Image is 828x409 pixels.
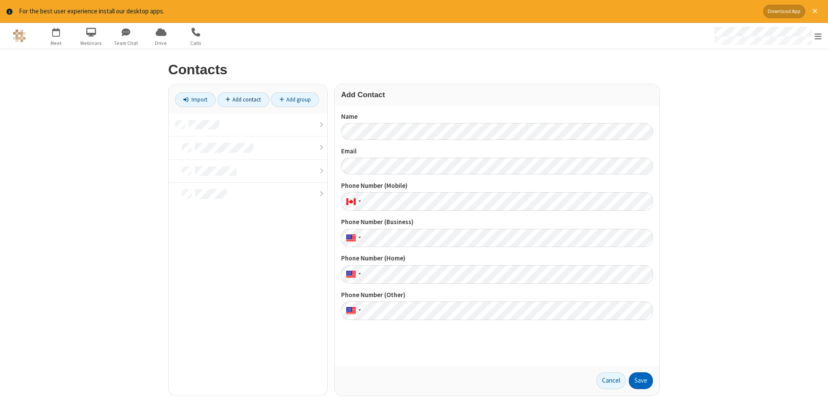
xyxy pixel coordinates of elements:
[341,112,653,122] label: Name
[110,39,142,47] span: Team Chat
[706,23,828,49] div: Open menu
[341,290,653,300] label: Phone Number (Other)
[175,92,216,107] a: Import
[341,91,653,99] h3: Add Contact
[341,265,364,284] div: United States: + 1
[596,372,626,390] a: Cancel
[13,29,26,42] img: QA Selenium DO NOT DELETE OR CHANGE
[168,62,660,77] h2: Contacts
[629,372,653,390] button: Save
[341,254,653,263] label: Phone Number (Home)
[341,217,653,227] label: Phone Number (Business)
[341,146,653,156] label: Email
[145,39,177,47] span: Drive
[19,6,757,16] div: For the best user experience install our desktop apps.
[808,5,822,18] button: Close alert
[180,39,212,47] span: Calls
[341,301,364,320] div: United States: + 1
[763,5,805,18] button: Download App
[40,39,72,47] span: Meet
[217,92,270,107] a: Add contact
[75,39,107,47] span: Webinars
[341,192,364,211] div: Canada: + 1
[341,181,653,191] label: Phone Number (Mobile)
[271,92,319,107] a: Add group
[3,23,35,49] button: Logo
[341,229,364,247] div: United States: + 1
